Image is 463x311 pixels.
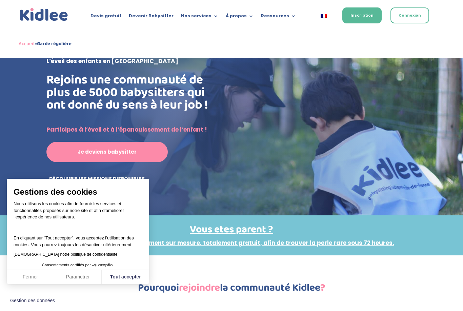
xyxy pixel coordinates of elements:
h2: Pourquoi la communauté Kidlee [48,283,415,296]
p: Participes à l’éveil et à l’épanouissement de l’enfant ! [46,125,261,135]
a: Je deviens babysitter [46,142,168,162]
h2: Vous etes parent ? [46,225,417,238]
button: Fermer [7,270,54,284]
p: En cliquant sur ”Tout accepter”, vous acceptez l’utilisation des cookies. Vous pourrez toujours l... [14,228,142,248]
span: Gestion des données [10,298,55,304]
strong: Garde régulière [37,40,72,48]
h1: Rejoins une communauté de plus de 5000 babysitters qui ont donné du sens à leur job ! [46,74,216,115]
p: L’éveil des enfants en [GEOGRAPHIC_DATA] [46,56,261,66]
button: Consentements certifiés par [39,261,117,270]
a: Accueil [19,40,35,48]
span: Consentements certifiés par [42,263,91,267]
span: ? [320,280,325,296]
span: Gestions des cookies [14,187,142,197]
button: Tout accepter [102,270,149,284]
button: Paramétrer [54,270,102,284]
button: Fermer le widget sans consentement [6,294,59,308]
span: Profitez d’un accompagnement sur mesure, totalement gratuit, afin de trouver la perle rare sous 7... [69,239,394,247]
span: rejoindre [179,280,220,296]
p: Nous utilisons les cookies afin de fournir les services et fonctionnalités proposés sur notre sit... [14,200,142,225]
a: [DEMOGRAPHIC_DATA] notre politique de confidentialité [14,252,117,257]
a: Découvrir les missions disponibles [46,172,147,186]
span: » [19,40,72,48]
svg: Axeptio [92,255,113,275]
